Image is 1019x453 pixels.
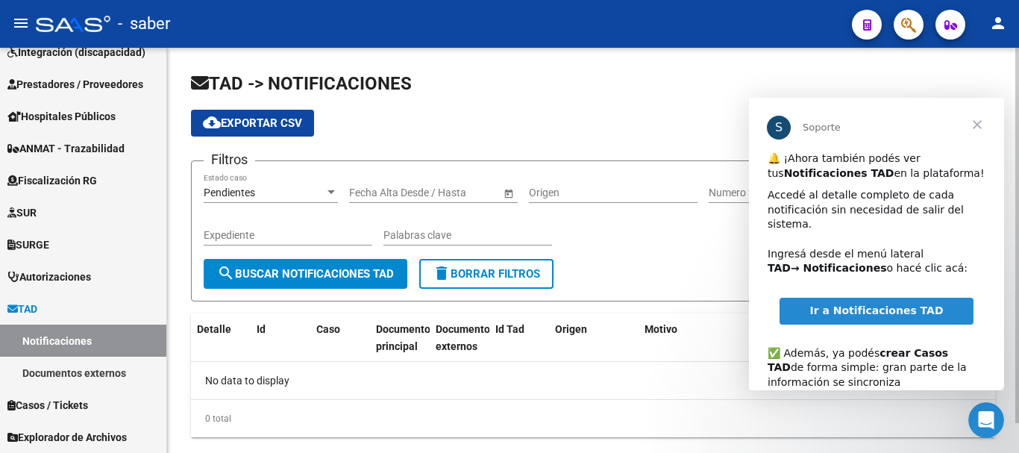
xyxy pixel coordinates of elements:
input: Fecha inicio [349,187,404,199]
iframe: Intercom live chat [968,402,1004,438]
datatable-header-cell: Detalle [191,313,251,363]
span: Fiscalización RG [7,172,97,189]
span: Hospitales Públicos [7,108,116,125]
span: - saber [118,7,170,40]
span: Buscar Notificaciones TAD [217,267,394,281]
span: Origen [555,323,587,335]
span: Casos / Tickets [7,397,88,413]
span: Caso [316,323,340,335]
span: Integración (discapacidad) [7,44,145,60]
datatable-header-cell: Documentos externos [430,313,489,363]
span: Exportar CSV [203,116,302,130]
span: Autorizaciones [7,269,91,285]
datatable-header-cell: Motivo [639,313,750,363]
span: Prestadores / Proveedores [7,76,143,93]
span: Explorador de Archivos [7,429,127,446]
datatable-header-cell: Caso [310,313,370,363]
button: Borrar Filtros [419,259,554,289]
span: TAD -> NOTIFICACIONES [191,73,412,94]
datatable-header-cell: Id [251,313,310,363]
span: Pendientes [204,187,255,199]
span: SURGE [7,237,49,253]
span: Id Tad [495,323,524,335]
mat-icon: cloud_download [203,113,221,131]
span: TAD [7,301,37,317]
iframe: Intercom live chat mensaje [749,98,1004,390]
mat-icon: search [217,264,235,282]
input: Fecha fin [416,187,489,199]
datatable-header-cell: Id Tad [489,313,549,363]
span: Documentos externos [436,323,495,352]
span: ANMAT - Trazabilidad [7,140,125,157]
span: Borrar Filtros [433,267,540,281]
span: Id [257,323,266,335]
button: Open calendar [501,185,516,201]
h3: Filtros [204,149,255,170]
button: Exportar CSV [191,110,314,137]
span: Documento principal [376,323,430,352]
datatable-header-cell: Documento principal [370,313,430,363]
span: Detalle [197,323,231,335]
mat-icon: menu [12,14,30,32]
mat-icon: delete [433,264,451,282]
mat-icon: person [989,14,1007,32]
div: ✅ Además, ya podés de forma simple: gran parte de la información se sincroniza automáticamente y ... [19,234,236,336]
button: Buscar Notificaciones TAD [204,259,407,289]
span: SUR [7,204,37,221]
div: 0 total [191,400,995,437]
span: Motivo [645,323,677,335]
datatable-header-cell: Origen [549,313,639,363]
div: No data to display [191,362,995,399]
